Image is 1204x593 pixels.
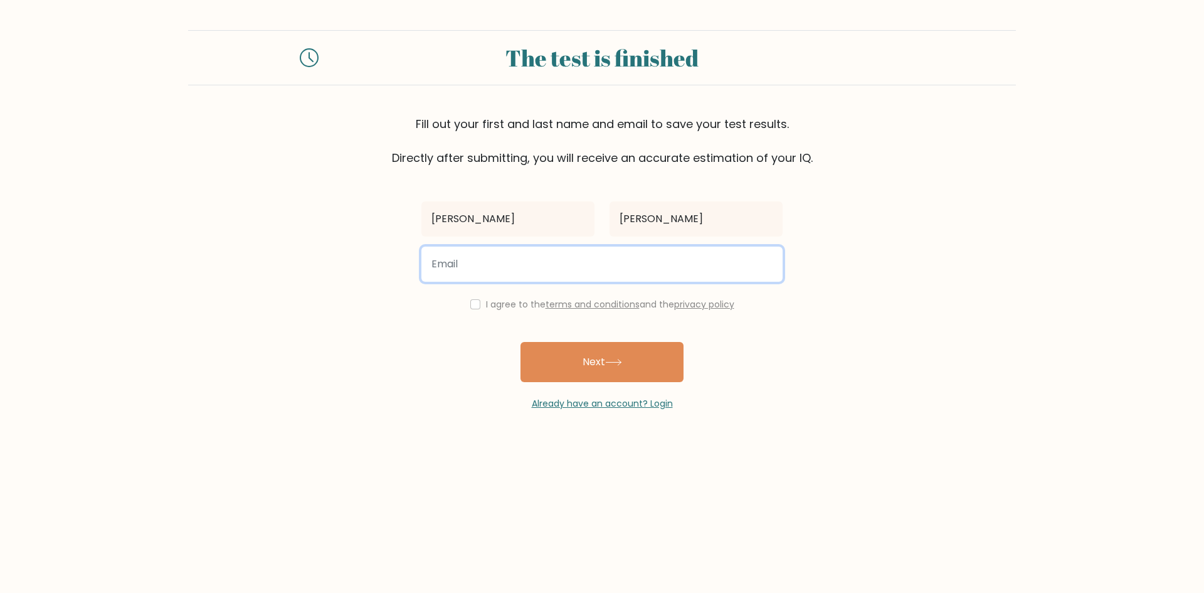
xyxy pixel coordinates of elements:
button: Next [520,342,684,382]
div: The test is finished [334,41,870,75]
input: First name [421,201,594,237]
input: Email [421,247,783,282]
a: Already have an account? Login [532,397,673,410]
label: I agree to the and the [486,298,734,311]
a: privacy policy [674,298,734,311]
input: Last name [610,201,783,237]
a: terms and conditions [546,298,640,311]
div: Fill out your first and last name and email to save your test results. Directly after submitting,... [188,115,1016,166]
